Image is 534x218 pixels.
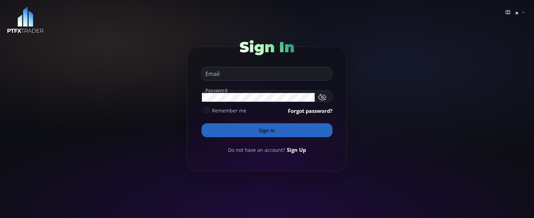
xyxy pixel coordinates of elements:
[212,107,246,114] span: Remember me
[287,146,306,154] a: Sign Up
[202,146,332,154] div: Do not have an account?
[288,107,332,115] a: Forgot password?
[202,123,332,137] button: Sign In
[7,7,44,33] img: LOGO
[239,38,295,56] span: Sign In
